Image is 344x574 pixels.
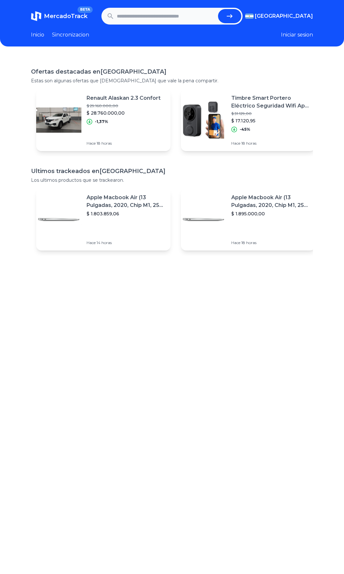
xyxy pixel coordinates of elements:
[181,97,226,143] img: Featured image
[36,189,171,251] a: Featured imageApple Macbook Air (13 Pulgadas, 2020, Chip M1, 256 Gb De Ssd, 8 Gb De Ram) - Plata$...
[231,94,310,110] p: Timbre Smart Portero Eléctrico Seguridad Wifi App Cámara
[231,118,310,124] p: $ 17.120,95
[87,94,161,102] p: Renault Alaskan 2.3 Confort
[31,11,88,21] a: MercadoTrackBETA
[87,141,161,146] p: Hace 18 horas
[231,141,310,146] p: Hace 18 horas
[87,194,165,209] p: Apple Macbook Air (13 Pulgadas, 2020, Chip M1, 256 Gb De Ssd, 8 Gb De Ram) - Plata
[281,31,313,39] button: Iniciar sesion
[255,12,313,20] span: [GEOGRAPHIC_DATA]
[231,240,310,245] p: Hace 18 horas
[87,210,165,217] p: $ 1.803.859,06
[245,14,254,19] img: Argentina
[36,197,81,242] img: Featured image
[36,97,81,143] img: Featured image
[31,167,313,176] h1: Ultimos trackeados en [GEOGRAPHIC_DATA]
[240,127,250,132] p: -45%
[87,240,165,245] p: Hace 14 horas
[31,11,41,21] img: MercadoTrack
[181,89,315,151] a: Featured imageTimbre Smart Portero Eléctrico Seguridad Wifi App Cámara$ 31.129,00$ 17.120,95-45%H...
[231,111,310,116] p: $ 31.129,00
[231,194,310,209] p: Apple Macbook Air (13 Pulgadas, 2020, Chip M1, 256 Gb De Ssd, 8 Gb De Ram) - Plata
[31,77,313,84] p: Estas son algunas ofertas que [DEMOGRAPHIC_DATA] que vale la pena compartir.
[245,12,313,20] button: [GEOGRAPHIC_DATA]
[95,119,108,124] p: -1,37%
[231,210,310,217] p: $ 1.895.000,00
[87,103,161,108] p: $ 29.160.000,00
[78,6,93,13] span: BETA
[181,189,315,251] a: Featured imageApple Macbook Air (13 Pulgadas, 2020, Chip M1, 256 Gb De Ssd, 8 Gb De Ram) - Plata$...
[31,31,44,39] a: Inicio
[44,13,88,20] span: MercadoTrack
[36,89,171,151] a: Featured imageRenault Alaskan 2.3 Confort$ 29.160.000,00$ 28.760.000,00-1,37%Hace 18 horas
[181,197,226,242] img: Featured image
[87,110,161,116] p: $ 28.760.000,00
[31,177,313,183] p: Los ultimos productos que se trackearon.
[52,31,89,39] a: Sincronizacion
[31,67,313,76] h1: Ofertas destacadas en [GEOGRAPHIC_DATA]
